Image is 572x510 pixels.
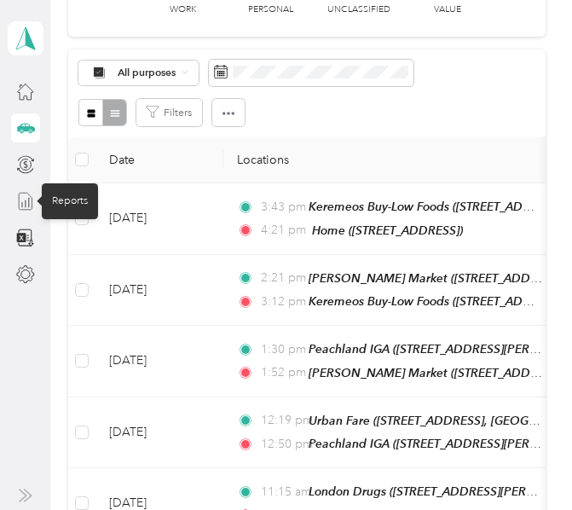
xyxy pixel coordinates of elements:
p: Unclassified [327,3,390,16]
span: 11:15 am [261,483,303,501]
td: [DATE] [95,397,223,469]
span: 2:21 pm [261,269,303,287]
p: Value [434,3,461,16]
span: 1:30 pm [261,340,303,359]
span: All purposes [118,67,176,78]
span: 4:21 pm [261,221,306,240]
span: 12:19 pm [261,411,303,430]
span: 1:52 pm [261,363,303,382]
span: Home ([STREET_ADDRESS]) [312,223,463,237]
td: [DATE] [95,326,223,397]
iframe: Everlance-gr Chat Button Frame [477,414,572,510]
td: [DATE] [95,255,223,327]
p: Personal [248,3,293,16]
p: Work [170,3,196,16]
button: Filters [136,99,202,126]
td: [DATE] [95,183,223,255]
span: 3:12 pm [261,293,303,311]
th: Date [95,136,223,183]
div: Reports [42,183,98,219]
span: 12:50 pm [261,435,303,454]
span: 3:43 pm [261,198,303,217]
